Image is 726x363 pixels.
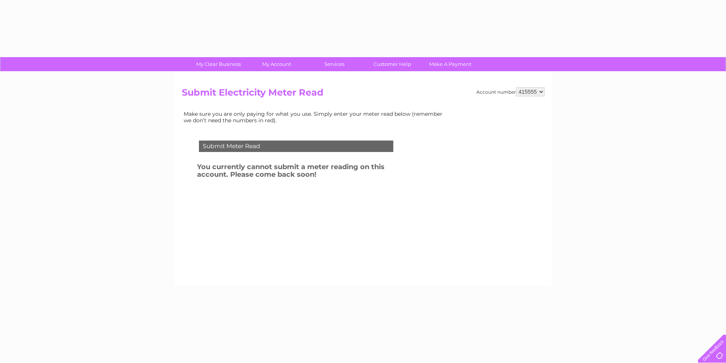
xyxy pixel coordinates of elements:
[245,57,308,71] a: My Account
[182,87,545,102] h2: Submit Electricity Meter Read
[419,57,482,71] a: Make A Payment
[182,109,449,125] td: Make sure you are only paying for what you use. Simply enter your meter read below (remember we d...
[303,57,366,71] a: Services
[199,141,393,152] div: Submit Meter Read
[476,87,545,96] div: Account number
[361,57,424,71] a: Customer Help
[187,57,250,71] a: My Clear Business
[197,162,413,182] h3: You currently cannot submit a meter reading on this account. Please come back soon!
